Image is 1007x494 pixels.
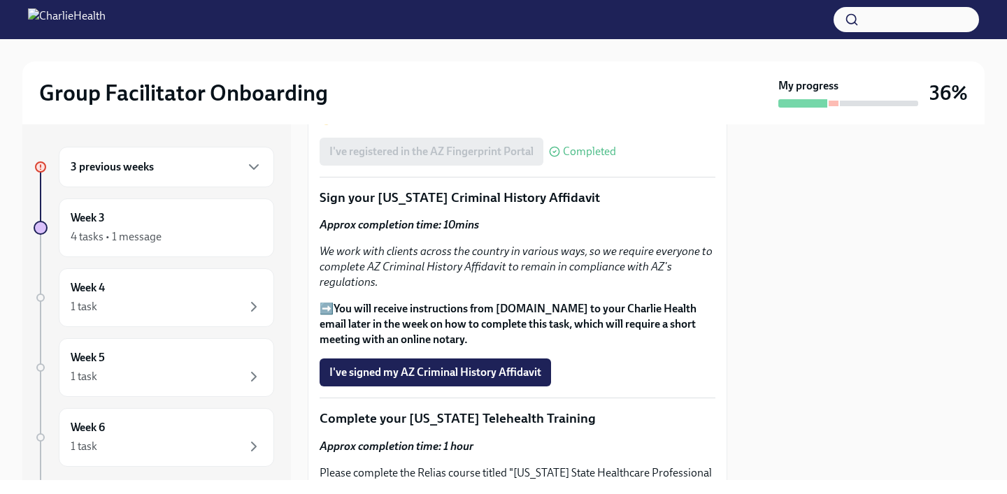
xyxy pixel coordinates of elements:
[71,369,97,384] div: 1 task
[34,408,274,467] a: Week 61 task
[71,350,105,365] h6: Week 5
[320,409,715,428] p: Complete your [US_STATE] Telehealth Training
[329,365,541,379] span: I've signed my AZ Criminal History Affidavit
[320,245,713,289] em: We work with clients across the country in various ways, so we require everyone to complete AZ Cr...
[334,112,533,125] a: Register in the AZ Fingerprint Portal here
[929,80,968,106] h3: 36%
[320,358,551,386] button: I've signed my AZ Criminal History Affidavit
[59,147,274,187] div: 3 previous weeks
[34,198,274,257] a: Week 34 tasks • 1 message
[59,479,172,492] span: Experience ends
[778,78,838,94] strong: My progress
[71,299,97,314] div: 1 task
[563,146,616,157] span: Completed
[136,479,172,492] strong: [DATE]
[28,8,106,31] img: CharlieHealth
[320,189,715,207] p: Sign your [US_STATE] Criminal History Affidavit
[34,338,274,397] a: Week 51 task
[320,302,697,346] strong: You will receive instructions from [DOMAIN_NAME] to your Charlie Health email later in the week o...
[71,210,105,226] h6: Week 3
[320,439,473,453] strong: Approx completion time: 1 hour
[39,79,328,107] h2: Group Facilitator Onboarding
[320,301,715,347] p: ➡️
[71,280,105,296] h6: Week 4
[71,420,105,435] h6: Week 6
[34,268,274,327] a: Week 41 task
[71,229,162,245] div: 4 tasks • 1 message
[320,218,479,231] strong: Approx completion time: 10mins
[71,439,97,454] div: 1 task
[71,159,154,175] h6: 3 previous weeks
